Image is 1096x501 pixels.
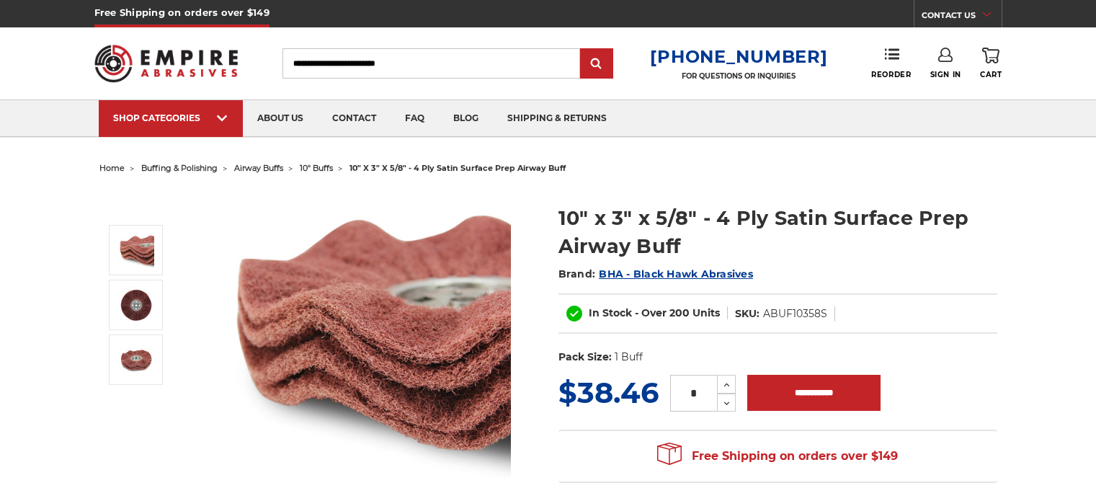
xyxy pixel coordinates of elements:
a: contact [318,100,391,137]
a: Cart [980,48,1002,79]
a: blog [439,100,493,137]
a: faq [391,100,439,137]
img: 10" x 3" x 5/8" - 4 Ply Satin Surface Prep Airway Buff [223,189,511,477]
span: Units [692,306,720,319]
img: 10" x 3" x 5/8" - 4 Ply Satin Surface Prep Airway Buff [118,232,154,268]
dt: SKU: [735,306,759,322]
div: SHOP CATEGORIES [113,112,228,123]
dt: Pack Size: [558,350,612,365]
a: BHA - Black Hawk Abrasives [599,267,753,280]
a: about us [243,100,318,137]
span: In Stock [589,306,632,319]
span: - Over [635,306,667,319]
dd: ABUF10358S [763,306,827,322]
span: Free Shipping on orders over $149 [657,442,898,471]
h1: 10" x 3" x 5/8" - 4 Ply Satin Surface Prep Airway Buff [558,204,997,260]
a: 10" buffs [300,163,333,173]
a: shipping & returns [493,100,621,137]
img: 10 inch satin surface prep airway buffing wheel [118,287,154,323]
input: Submit [582,50,611,79]
a: CONTACT US [922,7,1002,27]
span: Sign In [930,70,961,79]
a: buffing & polishing [141,163,218,173]
a: home [99,163,125,173]
img: 10 inch satin finish non woven airway buff [118,342,154,378]
dd: 1 Buff [615,350,643,365]
span: 200 [669,306,690,319]
span: $38.46 [558,375,659,410]
p: FOR QUESTIONS OR INQUIRIES [650,71,827,81]
span: 10" x 3" x 5/8" - 4 ply satin surface prep airway buff [349,163,566,173]
span: Brand: [558,267,596,280]
span: Reorder [871,70,911,79]
img: Empire Abrasives [94,35,239,92]
a: Reorder [871,48,911,79]
a: airway buffs [234,163,283,173]
a: [PHONE_NUMBER] [650,46,827,67]
span: Cart [980,70,1002,79]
